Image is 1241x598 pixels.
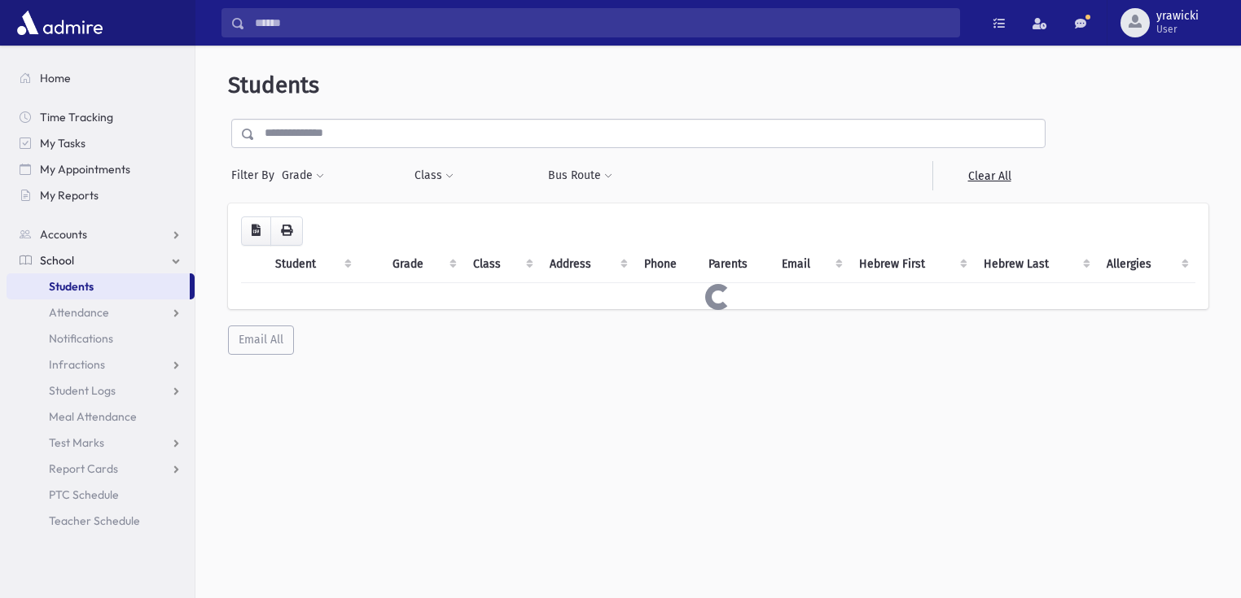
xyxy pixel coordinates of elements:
span: PTC Schedule [49,487,119,502]
a: Accounts [7,221,195,247]
th: Grade [383,246,463,283]
a: Report Cards [7,456,195,482]
span: School [40,253,74,268]
th: Parents [699,246,771,283]
span: User [1156,23,1199,36]
button: Print [270,216,303,246]
a: Students [7,273,190,299]
span: Test Marks [49,435,104,450]
a: Meal Attendance [7,404,195,430]
span: Filter By [231,167,281,184]
th: Email [772,246,850,283]
span: My Appointments [40,162,130,177]
a: Test Marks [7,430,195,456]
button: Class [414,161,454,190]
a: Infractions [7,351,195,378]
a: Notifications [7,325,195,351]
span: Meal Attendance [49,409,137,424]
th: Allergies [1097,246,1195,283]
a: My Tasks [7,130,195,156]
span: Home [40,71,71,85]
a: Home [7,65,195,91]
img: AdmirePro [13,7,107,39]
a: Attendance [7,299,195,325]
th: Address [540,246,634,283]
button: CSV [241,216,271,246]
th: Phone [634,246,699,283]
a: Student Logs [7,378,195,404]
span: Student Logs [49,383,116,398]
a: My Appointments [7,156,195,182]
a: School [7,247,195,273]
a: My Reports [7,182,195,208]
button: Email All [228,325,294,355]
a: PTC Schedule [7,482,195,508]
th: Hebrew Last [974,246,1097,283]
a: Teacher Schedule [7,508,195,534]
button: Bus Route [547,161,613,190]
span: Teacher Schedule [49,513,140,528]
span: Attendance [49,305,109,320]
span: Time Tracking [40,110,113,124]
span: Students [49,279,94,294]
span: Accounts [40,227,87,242]
a: Clear All [932,161,1046,190]
th: Student [265,246,358,283]
span: Infractions [49,357,105,372]
span: Students [228,72,319,98]
span: Report Cards [49,461,118,476]
th: Hebrew First [849,246,974,283]
span: My Reports [40,188,99,203]
input: Search [245,8,959,37]
span: Notifications [49,331,113,346]
th: Class [463,246,540,283]
button: Grade [281,161,325,190]
span: yrawicki [1156,10,1199,23]
a: Time Tracking [7,104,195,130]
span: My Tasks [40,136,86,151]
